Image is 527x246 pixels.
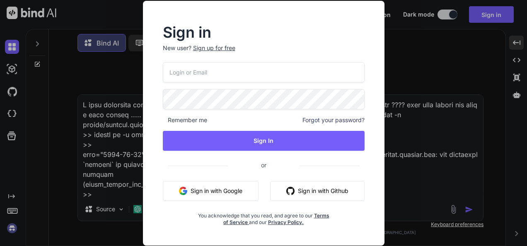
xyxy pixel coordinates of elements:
span: or [228,155,300,175]
span: Forgot your password? [302,116,365,124]
span: Remember me [163,116,207,124]
div: You acknowledge that you read, and agree to our and our [196,207,331,226]
div: Sign up for free [193,44,235,52]
button: Sign in with Github [270,181,365,201]
a: Terms of Service [223,212,329,225]
button: Sign in with Google [163,181,259,201]
input: Login or Email [163,62,365,82]
img: github [286,187,295,195]
a: Privacy Policy. [268,219,304,225]
button: Sign In [163,131,365,151]
img: google [179,187,187,195]
p: New user? [163,44,365,62]
h2: Sign in [163,26,365,39]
